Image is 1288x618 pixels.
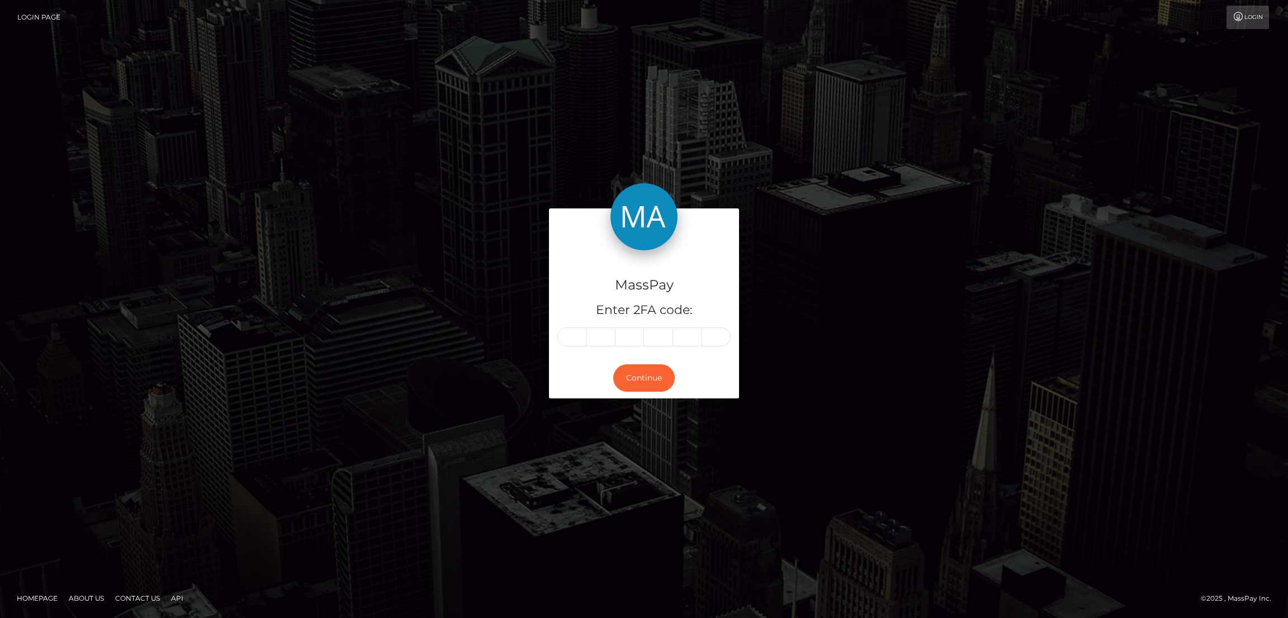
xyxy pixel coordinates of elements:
a: Contact Us [111,590,164,607]
img: MassPay [610,183,678,250]
h4: MassPay [557,275,731,295]
button: Continue [613,364,675,392]
a: About Us [64,590,108,607]
a: Homepage [12,590,62,607]
a: Login [1227,6,1269,29]
a: API [167,590,188,607]
div: © 2025 , MassPay Inc. [1201,592,1280,605]
h5: Enter 2FA code: [557,302,731,319]
a: Login Page [17,6,60,29]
